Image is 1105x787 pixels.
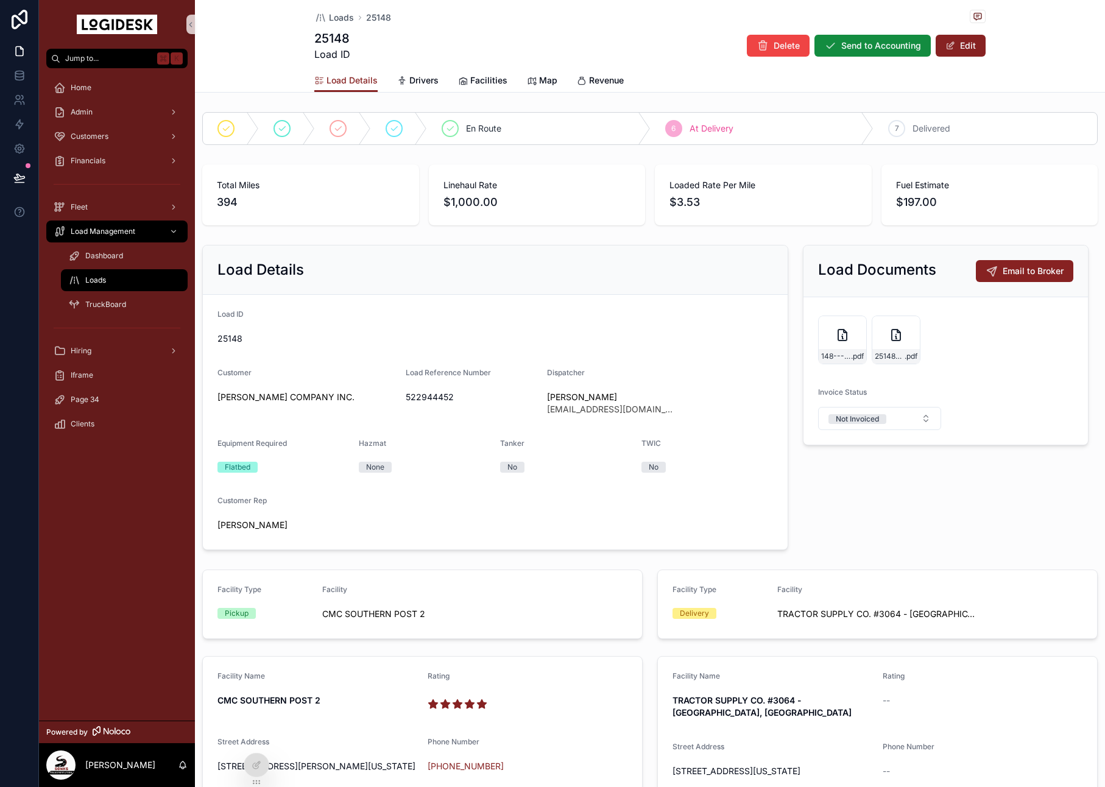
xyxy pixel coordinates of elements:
a: Dashboard [61,245,188,267]
a: CMC SOUTHERN POST 2 [322,608,425,620]
h2: Load Documents [818,260,936,280]
span: Facility [322,585,347,594]
a: Admin [46,101,188,123]
button: Send to Accounting [814,35,931,57]
span: Iframe [71,370,93,380]
span: Load Details [327,74,378,86]
div: Not Invoiced [836,414,879,424]
span: Loads [85,275,106,285]
span: Load Management [71,227,135,236]
a: Page 34 [46,389,188,411]
span: Street Address [673,742,724,751]
a: Hiring [46,340,188,362]
span: Load Reference Number [406,368,491,377]
span: Facility Type [217,585,261,594]
button: Edit [936,35,986,57]
a: [PHONE_NUMBER] [428,760,504,772]
button: Delete [747,35,810,57]
div: scrollable content [39,68,195,451]
a: Loads [61,269,188,291]
span: Delivered [913,122,950,135]
span: Facility [777,585,802,594]
span: Facilities [470,74,507,86]
span: Tanker [500,439,524,448]
div: Pickup [225,608,249,619]
span: Loaded Rate Per Mile [669,179,857,191]
a: Clients [46,413,188,435]
span: Facility Type [673,585,716,594]
span: Email to Broker [1003,265,1064,277]
span: Hazmat [359,439,386,448]
span: 25148-SONKS-Carrier-Invoice---CHR-Load-522944452 [875,351,905,361]
span: At Delivery [690,122,733,135]
a: Fleet [46,196,188,218]
span: Delete [774,40,800,52]
a: 25148 [366,12,391,24]
h2: Load Details [217,260,304,280]
div: No [649,462,658,473]
img: App logo [77,15,157,34]
span: Facility Name [673,671,720,680]
span: Phone Number [428,737,479,746]
span: Dashboard [85,251,123,261]
span: Street Address [217,737,269,746]
span: Map [539,74,557,86]
a: [PERSON_NAME] [217,519,288,531]
span: Jump to... [65,54,152,63]
span: Load ID [217,309,244,319]
span: Fleet [71,202,88,212]
span: .pdf [905,351,917,361]
span: Drivers [409,74,439,86]
a: Home [46,77,188,99]
a: Drivers [397,69,439,94]
button: Jump to...K [46,49,188,68]
span: Send to Accounting [841,40,921,52]
a: Loads [314,12,354,24]
a: Load Details [314,69,378,93]
span: En Route [466,122,501,135]
span: Loads [329,12,354,24]
div: None [366,462,384,473]
a: [PERSON_NAME][EMAIL_ADDRESS][DOMAIN_NAME] [547,391,679,415]
a: TRACTOR SUPPLY CO. #3064 - [GEOGRAPHIC_DATA], [GEOGRAPHIC_DATA] [777,608,978,620]
span: 7 [895,124,899,133]
span: 25148 [217,333,632,345]
span: Financials [71,156,105,166]
a: Load Management [46,221,188,242]
span: Linehaul Rate [443,179,631,191]
span: Hiring [71,346,91,356]
button: Select Button [818,407,941,430]
span: $3.53 [669,194,857,211]
span: 148---8-12-to-8-13---CHR---1000.00 [821,351,851,361]
span: Rating [428,671,450,680]
span: Load ID [314,47,350,62]
span: Total Miles [217,179,404,191]
a: Financials [46,150,188,172]
h1: 25148 [314,30,350,47]
span: -- [883,694,890,707]
strong: TRACTOR SUPPLY CO. #3064 - [GEOGRAPHIC_DATA], [GEOGRAPHIC_DATA] [673,695,852,718]
span: Equipment Required [217,439,287,448]
a: Powered by [39,721,195,743]
span: TruckBoard [85,300,126,309]
a: [PERSON_NAME] COMPANY INC. [217,391,355,403]
span: [STREET_ADDRESS][PERSON_NAME][US_STATE] [217,760,418,772]
span: Rating [883,671,905,680]
span: Invoice Status [818,387,867,397]
span: TWIC [641,439,661,448]
div: No [507,462,517,473]
a: Customers [46,125,188,147]
span: [EMAIL_ADDRESS][DOMAIN_NAME] [547,403,679,415]
p: [PERSON_NAME] [85,759,155,771]
span: K [172,54,182,63]
span: 522944452 [406,391,537,403]
button: Email to Broker [976,260,1073,282]
span: Customer [217,368,252,377]
a: Iframe [46,364,188,386]
span: .pdf [851,351,864,361]
span: Facility Name [217,671,265,680]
